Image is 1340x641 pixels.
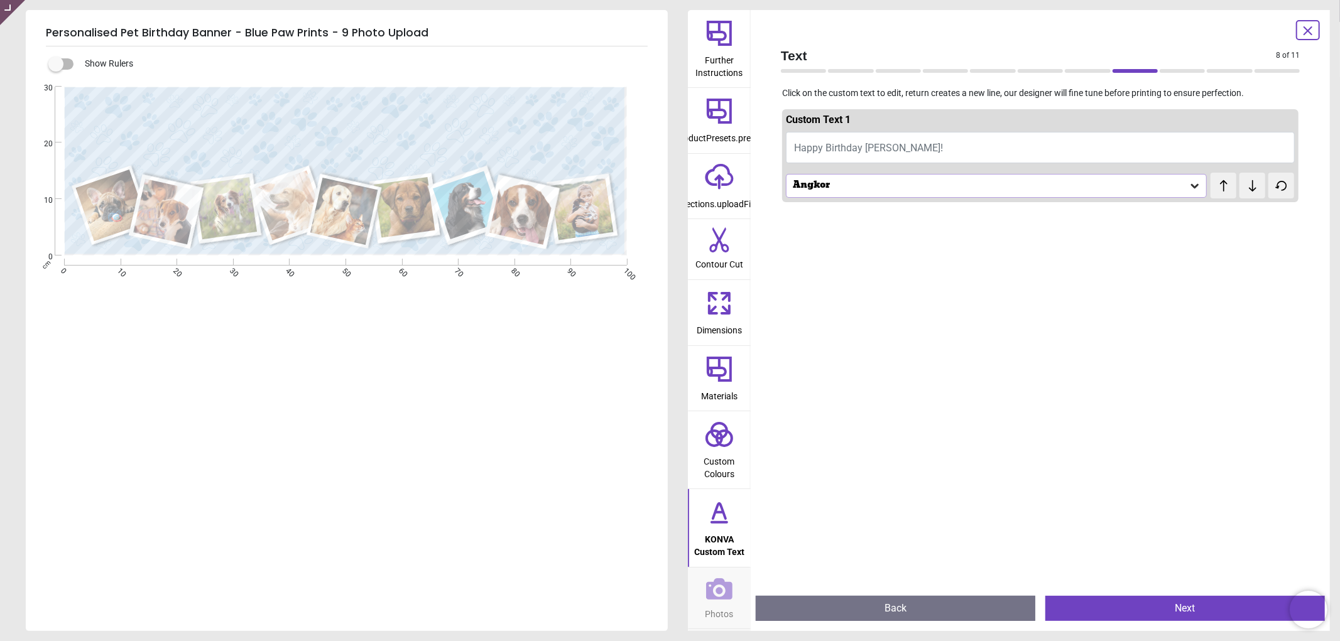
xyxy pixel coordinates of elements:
[697,318,742,337] span: Dimensions
[771,87,1310,100] p: Click on the custom text to edit, return creates a new line, our designer will fine tune before p...
[29,83,53,94] span: 30
[781,46,1276,65] span: Text
[688,10,751,87] button: Further Instructions
[689,48,749,79] span: Further Instructions
[792,180,1189,191] div: Angkor
[688,88,751,153] button: productPresets.preset
[1290,591,1327,628] iframe: Brevo live chat
[689,527,749,558] span: KONVA Custom Text
[689,450,749,480] span: Custom Colours
[688,489,751,566] button: KONVA Custom Text
[688,411,751,488] button: Custom Colours
[705,602,734,621] span: Photos
[688,280,751,345] button: Dimensions
[695,252,743,271] span: Contour Cut
[1276,50,1300,61] span: 8 of 11
[56,57,668,72] div: Show Rulers
[46,20,648,46] h5: Personalised Pet Birthday Banner - Blue Paw Prints - 9 Photo Upload
[688,219,751,279] button: Contour Cut
[682,192,757,211] span: sections.uploadFile
[756,596,1035,621] button: Back
[1045,596,1325,621] button: Next
[676,126,763,145] span: productPresets.preset
[688,568,751,629] button: Photos
[701,384,738,403] span: Materials
[688,346,751,411] button: Materials
[794,142,943,154] span: Happy Birthday [PERSON_NAME]!
[786,114,851,126] span: Custom Text 1
[688,154,751,219] button: sections.uploadFile
[786,132,1295,163] button: Happy Birthday [PERSON_NAME]!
